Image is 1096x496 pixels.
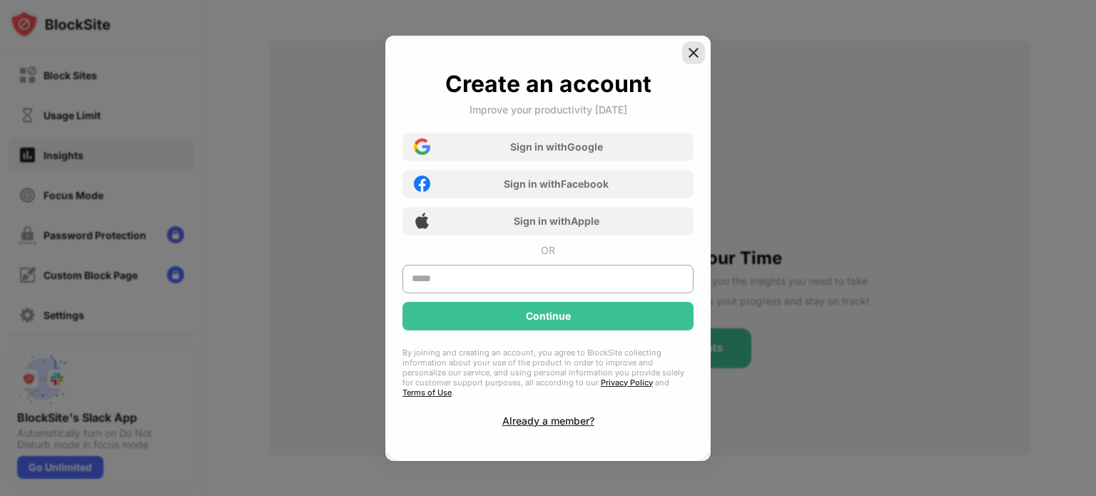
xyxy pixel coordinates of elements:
[510,141,603,153] div: Sign in with Google
[601,378,653,388] a: Privacy Policy
[541,244,555,256] div: OR
[414,138,430,155] img: google-icon.png
[402,388,452,398] a: Terms of Use
[402,348,694,398] div: By joining and creating an account, you agree to BlockSite collecting information about your use ...
[514,215,599,227] div: Sign in with Apple
[414,176,430,192] img: facebook-icon.png
[502,415,594,427] div: Already a member?
[470,103,627,116] div: Improve your productivity [DATE]
[414,213,430,229] img: apple-icon.png
[504,178,609,190] div: Sign in with Facebook
[526,310,571,322] div: Continue
[445,70,651,98] div: Create an account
